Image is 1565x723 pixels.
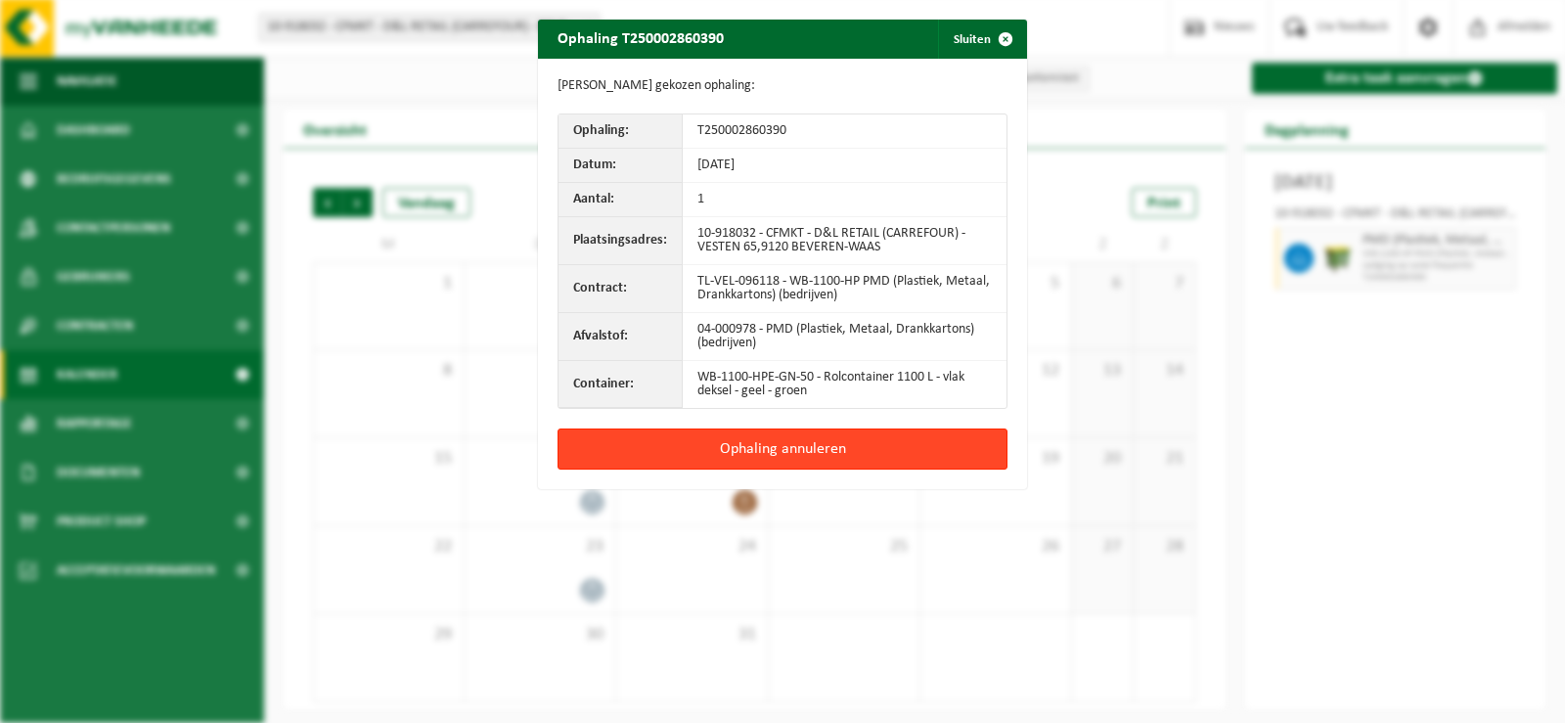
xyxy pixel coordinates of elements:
th: Ophaling: [559,114,683,149]
td: 04-000978 - PMD (Plastiek, Metaal, Drankkartons) (bedrijven) [683,313,1006,361]
td: TL-VEL-096118 - WB-1100-HP PMD (Plastiek, Metaal, Drankkartons) (bedrijven) [683,265,1006,313]
td: [DATE] [683,149,1006,183]
th: Contract: [559,265,683,313]
td: T250002860390 [683,114,1006,149]
th: Afvalstof: [559,313,683,361]
h2: Ophaling T250002860390 [538,20,743,57]
th: Aantal: [559,183,683,217]
th: Datum: [559,149,683,183]
th: Plaatsingsadres: [559,217,683,265]
td: 10-918032 - CFMKT - D&L RETAIL (CARREFOUR) - VESTEN 65,9120 BEVEREN-WAAS [683,217,1006,265]
button: Ophaling annuleren [558,429,1007,470]
th: Container: [559,361,683,408]
td: WB-1100-HPE-GN-50 - Rolcontainer 1100 L - vlak deksel - geel - groen [683,361,1006,408]
td: 1 [683,183,1006,217]
button: Sluiten [938,20,1025,59]
p: [PERSON_NAME] gekozen ophaling: [558,78,1007,94]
